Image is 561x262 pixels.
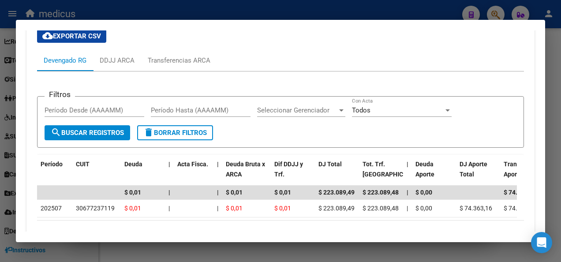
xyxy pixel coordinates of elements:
[415,161,434,178] span: Deuda Aporte
[222,155,271,194] datatable-header-cell: Deuda Bruta x ARCA
[415,205,432,212] span: $ 0,00
[51,129,124,137] span: Buscar Registros
[217,205,218,212] span: |
[217,161,219,168] span: |
[352,106,370,114] span: Todos
[143,127,154,138] mat-icon: delete
[274,161,303,178] span: Dif DDJJ y Trf.
[137,125,213,140] button: Borrar Filtros
[76,161,90,168] span: CUIT
[318,205,355,212] span: $ 223.089,49
[226,205,243,212] span: $ 0,01
[51,127,61,138] mat-icon: search
[504,205,536,212] span: $ 74.363,16
[42,32,101,40] span: Exportar CSV
[271,155,315,194] datatable-header-cell: Dif DDJJ y Trf.
[124,205,141,212] span: $ 0,01
[168,189,170,196] span: |
[403,155,412,194] datatable-header-cell: |
[124,189,141,196] span: $ 0,01
[143,129,207,137] span: Borrar Filtros
[460,161,487,178] span: DJ Aporte Total
[177,161,208,168] span: Acta Fisca.
[217,189,219,196] span: |
[45,90,75,99] h3: Filtros
[168,205,170,212] span: |
[274,205,291,212] span: $ 0,01
[148,56,210,65] div: Transferencias ARCA
[121,155,165,194] datatable-header-cell: Deuda
[42,30,53,41] mat-icon: cloud_download
[257,106,337,114] span: Seleccionar Gerenciador
[318,189,355,196] span: $ 223.089,49
[318,161,342,168] span: DJ Total
[407,161,408,168] span: |
[363,161,423,178] span: Tot. Trf. [GEOGRAPHIC_DATA]
[500,155,544,194] datatable-header-cell: Transferido Aporte
[274,189,291,196] span: $ 0,01
[504,189,536,196] span: $ 74.363,16
[213,155,222,194] datatable-header-cell: |
[407,189,408,196] span: |
[363,205,399,212] span: $ 223.089,48
[37,155,72,194] datatable-header-cell: Período
[72,155,121,194] datatable-header-cell: CUIT
[226,189,243,196] span: $ 0,01
[37,30,106,43] button: Exportar CSV
[456,155,500,194] datatable-header-cell: DJ Aporte Total
[41,205,62,212] span: 202507
[504,161,537,178] span: Transferido Aporte
[100,56,135,65] div: DDJJ ARCA
[76,203,115,213] div: 30677237119
[45,125,130,140] button: Buscar Registros
[168,161,170,168] span: |
[315,155,359,194] datatable-header-cell: DJ Total
[407,205,408,212] span: |
[41,161,63,168] span: Período
[226,161,265,178] span: Deuda Bruta x ARCA
[165,155,174,194] datatable-header-cell: |
[174,155,213,194] datatable-header-cell: Acta Fisca.
[359,155,403,194] datatable-header-cell: Tot. Trf. Bruto
[124,161,142,168] span: Deuda
[460,205,492,212] span: $ 74.363,16
[531,232,552,253] div: Open Intercom Messenger
[363,189,399,196] span: $ 223.089,48
[412,155,456,194] datatable-header-cell: Deuda Aporte
[415,189,432,196] span: $ 0,00
[44,56,86,65] div: Devengado RG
